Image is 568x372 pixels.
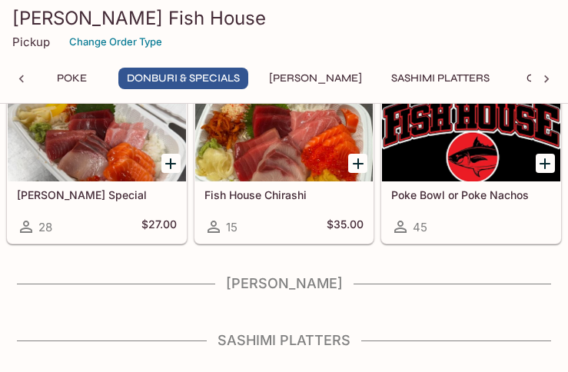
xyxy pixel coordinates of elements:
[6,275,562,292] h4: [PERSON_NAME]
[381,88,561,244] a: Poke Bowl or Poke Nachos45
[194,88,374,244] a: Fish House Chirashi15$35.00
[7,88,187,244] a: [PERSON_NAME] Special28$27.00
[383,68,498,89] button: Sashimi Platters
[141,218,177,236] h5: $27.00
[161,154,181,173] button: Add Souza Special
[195,89,374,181] div: Fish House Chirashi
[226,220,237,234] span: 15
[6,332,562,349] h4: Sashimi Platters
[38,220,52,234] span: 28
[118,68,248,89] button: Donburi & Specials
[12,35,50,49] p: Pickup
[12,6,556,30] h3: [PERSON_NAME] Fish House
[382,89,560,181] div: Poke Bowl or Poke Nachos
[261,68,370,89] button: [PERSON_NAME]
[391,188,551,201] h5: Poke Bowl or Poke Nachos
[204,188,364,201] h5: Fish House Chirashi
[62,30,169,54] button: Change Order Type
[8,89,186,181] div: Souza Special
[327,218,364,236] h5: $35.00
[37,68,106,89] button: Poke
[413,220,427,234] span: 45
[17,188,177,201] h5: [PERSON_NAME] Special
[348,154,367,173] button: Add Fish House Chirashi
[536,154,555,173] button: Add Poke Bowl or Poke Nachos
